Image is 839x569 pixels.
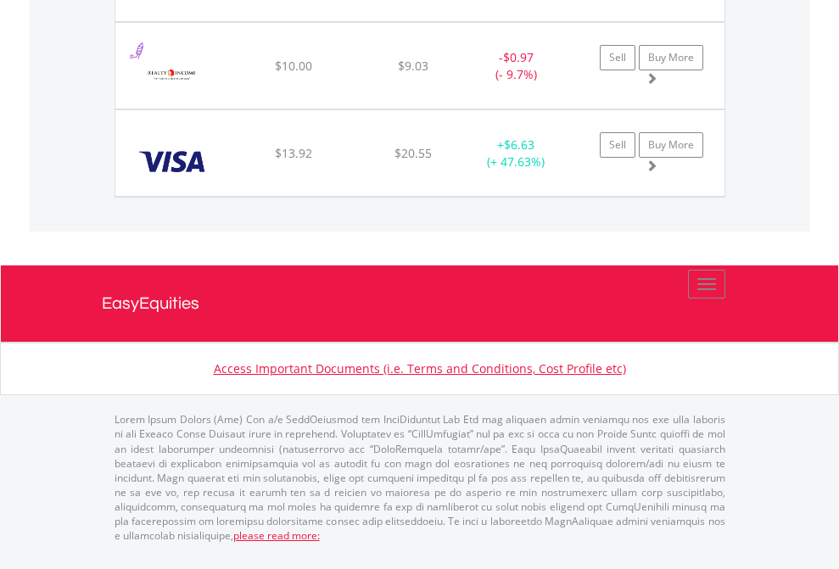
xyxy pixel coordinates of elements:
img: EQU.US.V.png [124,131,220,192]
a: Buy More [639,45,703,70]
span: $20.55 [394,145,432,161]
div: + (+ 47.63%) [463,137,569,170]
a: EasyEquities [102,265,738,342]
img: EQU.US.O.png [124,44,220,104]
span: $10.00 [275,58,312,74]
p: Lorem Ipsum Dolors (Ame) Con a/e SeddOeiusmod tem InciDiduntut Lab Etd mag aliquaen admin veniamq... [115,412,725,543]
div: - (- 9.7%) [463,49,569,83]
a: Access Important Documents (i.e. Terms and Conditions, Cost Profile etc) [214,360,626,377]
span: $0.97 [503,49,534,65]
a: Sell [600,132,635,158]
a: please read more: [233,528,320,543]
span: $9.03 [398,58,428,74]
span: $6.63 [504,137,534,153]
a: Buy More [639,132,703,158]
span: $13.92 [275,145,312,161]
a: Sell [600,45,635,70]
